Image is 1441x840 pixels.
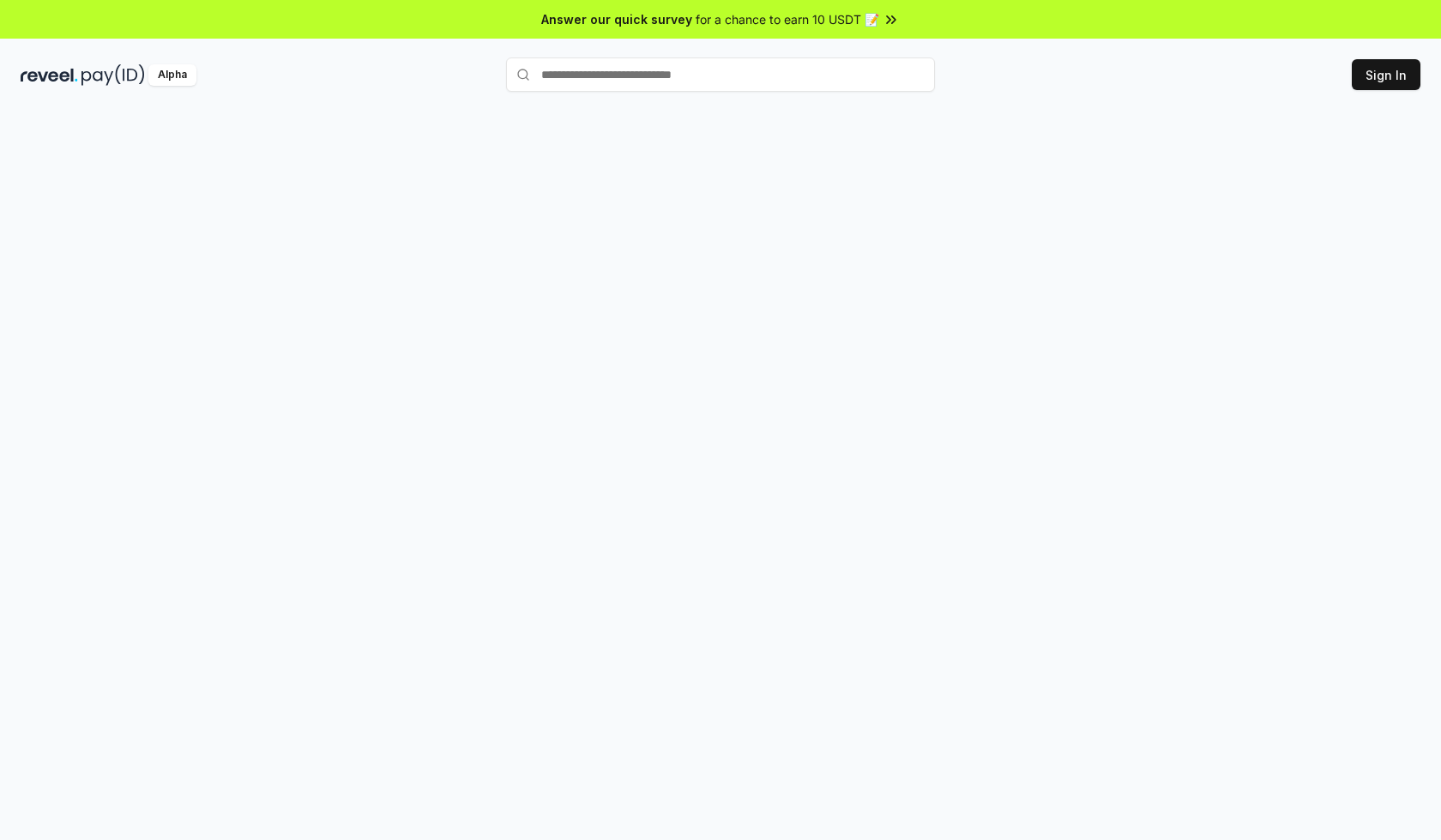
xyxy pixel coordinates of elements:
[21,64,78,86] img: reveel_dark
[81,64,145,86] img: pay_id
[148,64,196,86] div: Alpha
[696,10,879,28] span: for a chance to earn 10 USDT 📝
[1352,59,1420,90] button: Sign In
[541,10,692,28] span: Answer our quick survey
